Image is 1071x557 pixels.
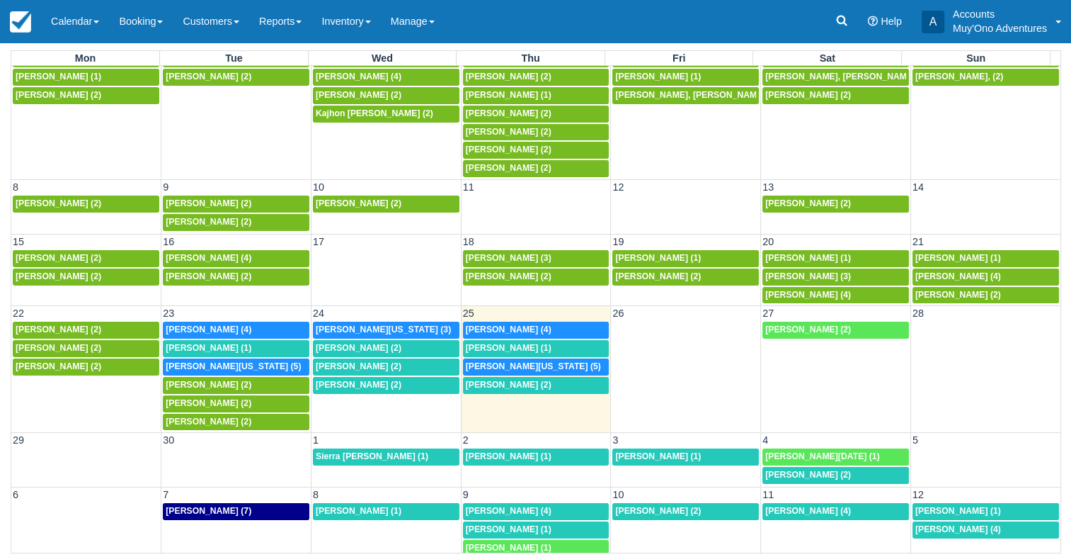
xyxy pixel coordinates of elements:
[11,489,20,500] span: 6
[762,467,909,484] a: [PERSON_NAME] (2)
[166,253,251,263] span: [PERSON_NAME] (4)
[466,72,551,81] span: [PERSON_NAME] (2)
[316,506,401,516] span: [PERSON_NAME] (1)
[762,287,909,304] a: [PERSON_NAME] (4)
[166,380,251,390] span: [PERSON_NAME] (2)
[953,7,1047,21] p: Accounts
[166,361,301,371] span: [PERSON_NAME][US_STATE] (5)
[313,359,459,376] a: [PERSON_NAME] (2)
[462,434,470,446] span: 2
[765,253,851,263] span: [PERSON_NAME] (1)
[915,72,1003,81] span: [PERSON_NAME], (2)
[761,308,775,319] span: 27
[462,181,476,193] span: 11
[466,90,551,100] span: [PERSON_NAME] (1)
[313,196,459,213] a: [PERSON_NAME] (2)
[765,325,851,334] span: [PERSON_NAME] (2)
[16,271,101,281] span: [PERSON_NAME] (2)
[16,325,101,334] span: [PERSON_NAME] (2)
[911,434,920,446] span: 5
[462,308,476,319] span: 25
[761,434,769,446] span: 4
[463,522,609,539] a: [PERSON_NAME] (1)
[466,543,551,553] span: [PERSON_NAME] (1)
[463,269,609,286] a: [PERSON_NAME] (2)
[311,489,320,500] span: 8
[912,522,1059,539] a: [PERSON_NAME] (4)
[13,87,159,104] a: [PERSON_NAME] (2)
[166,198,251,208] span: [PERSON_NAME] (2)
[612,69,759,86] a: [PERSON_NAME] (1)
[966,52,985,64] span: Sun
[463,503,609,520] a: [PERSON_NAME] (4)
[166,72,251,81] span: [PERSON_NAME] (2)
[372,52,393,64] span: Wed
[16,90,101,100] span: [PERSON_NAME] (2)
[463,106,609,123] a: [PERSON_NAME] (2)
[463,69,609,86] a: [PERSON_NAME] (2)
[163,414,309,431] a: [PERSON_NAME] (2)
[313,69,459,86] a: [PERSON_NAME] (4)
[765,470,851,480] span: [PERSON_NAME] (2)
[10,11,31,33] img: checkfront-main-nav-mini-logo.png
[762,250,909,267] a: [PERSON_NAME] (1)
[313,87,459,104] a: [PERSON_NAME] (2)
[311,236,326,247] span: 17
[612,503,759,520] a: [PERSON_NAME] (2)
[161,308,176,319] span: 23
[612,87,759,104] a: [PERSON_NAME], [PERSON_NAME] (2)
[615,253,701,263] span: [PERSON_NAME] (1)
[466,361,601,371] span: [PERSON_NAME][US_STATE] (5)
[163,340,309,357] a: [PERSON_NAME] (1)
[316,108,433,118] span: Kajhon [PERSON_NAME] (2)
[316,343,401,353] span: [PERSON_NAME] (2)
[915,290,1001,300] span: [PERSON_NAME] (2)
[16,72,101,81] span: [PERSON_NAME] (1)
[462,236,476,247] span: 18
[462,489,470,500] span: 9
[466,163,551,173] span: [PERSON_NAME] (2)
[615,506,701,516] span: [PERSON_NAME] (2)
[166,217,251,227] span: [PERSON_NAME] (2)
[166,325,251,334] span: [PERSON_NAME] (4)
[466,506,551,516] span: [PERSON_NAME] (4)
[463,540,609,557] a: [PERSON_NAME] (1)
[463,340,609,357] a: [PERSON_NAME] (1)
[911,489,925,500] span: 12
[316,451,428,461] span: Sierra [PERSON_NAME] (1)
[13,69,159,86] a: [PERSON_NAME] (1)
[881,16,902,27] span: Help
[463,142,609,159] a: [PERSON_NAME] (2)
[166,271,251,281] span: [PERSON_NAME] (2)
[911,181,925,193] span: 14
[163,377,309,394] a: [PERSON_NAME] (2)
[765,506,851,516] span: [PERSON_NAME] (4)
[762,69,909,86] a: [PERSON_NAME], [PERSON_NAME] (2)
[313,377,459,394] a: [PERSON_NAME] (2)
[762,449,909,466] a: [PERSON_NAME][DATE] (1)
[75,52,96,64] span: Mon
[466,343,551,353] span: [PERSON_NAME] (1)
[762,269,909,286] a: [PERSON_NAME] (3)
[466,127,551,137] span: [PERSON_NAME] (2)
[463,250,609,267] a: [PERSON_NAME] (3)
[463,124,609,141] a: [PERSON_NAME] (2)
[463,87,609,104] a: [PERSON_NAME] (1)
[311,434,320,446] span: 1
[820,52,835,64] span: Sat
[16,343,101,353] span: [PERSON_NAME] (2)
[915,271,1001,281] span: [PERSON_NAME] (4)
[466,524,551,534] span: [PERSON_NAME] (1)
[463,449,609,466] a: [PERSON_NAME] (1)
[761,489,775,500] span: 11
[316,90,401,100] span: [PERSON_NAME] (2)
[163,503,309,520] a: [PERSON_NAME] (7)
[615,90,778,100] span: [PERSON_NAME], [PERSON_NAME] (2)
[463,322,609,339] a: [PERSON_NAME] (4)
[316,325,451,334] span: [PERSON_NAME][US_STATE] (3)
[313,322,459,339] a: [PERSON_NAME][US_STATE] (3)
[762,196,909,213] a: [PERSON_NAME] (2)
[765,290,851,300] span: [PERSON_NAME] (4)
[915,524,1001,534] span: [PERSON_NAME] (4)
[612,269,759,286] a: [PERSON_NAME] (2)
